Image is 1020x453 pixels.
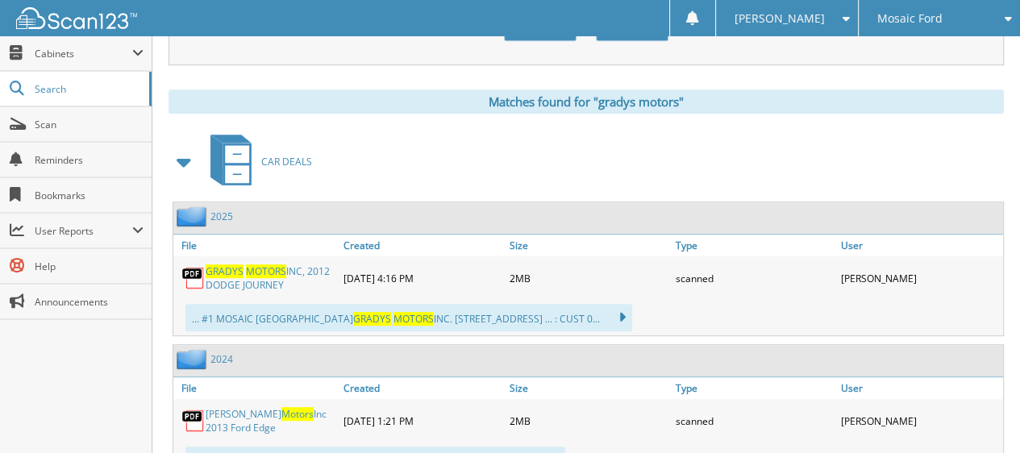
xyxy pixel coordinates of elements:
span: Bookmarks [35,189,144,202]
img: scan123-logo-white.svg [16,7,137,29]
div: [PERSON_NAME] [837,403,1003,438]
span: Reminders [35,153,144,167]
a: 2024 [210,352,233,366]
img: PDF.png [181,409,206,433]
div: [PERSON_NAME] [837,260,1003,296]
a: Size [506,235,672,256]
a: GRADYS MOTORSINC, 2012 DODGE JOURNEY [206,264,335,292]
a: Created [339,235,506,256]
div: scanned [671,403,837,438]
img: PDF.png [181,266,206,290]
a: Type [671,377,837,399]
div: [DATE] 4:16 PM [339,260,506,296]
div: [DATE] 1:21 PM [339,403,506,438]
img: folder2.png [177,349,210,369]
span: GRADYS [206,264,244,278]
span: Help [35,260,144,273]
span: User Reports [35,224,132,238]
a: 2025 [210,210,233,223]
div: scanned [671,260,837,296]
span: Search [35,82,141,96]
img: folder2.png [177,206,210,226]
span: CAR DEALS [261,155,312,168]
div: 2MB [506,403,672,438]
span: Mosaic Ford [877,14,943,23]
span: [PERSON_NAME] [734,14,824,23]
span: Cabinets [35,47,132,60]
a: User [837,235,1003,256]
div: ... #1 MOSAIC [GEOGRAPHIC_DATA] INC. [STREET_ADDRESS] ... : CUST 0... [185,304,632,331]
iframe: Chat Widget [939,376,1020,453]
span: MOTORS [393,312,434,326]
div: 2MB [506,260,672,296]
a: Type [671,235,837,256]
span: MOTORS [246,264,286,278]
a: File [173,377,339,399]
a: Size [506,377,672,399]
a: User [837,377,1003,399]
a: [PERSON_NAME]MotorsInc 2013 Ford Edge [206,407,335,434]
span: Motors [281,407,314,421]
a: File [173,235,339,256]
div: Matches found for "gradys motors" [169,89,1004,114]
span: Scan [35,118,144,131]
a: Created [339,377,506,399]
a: CAR DEALS [201,130,312,193]
span: GRADYS [353,312,391,326]
span: Announcements [35,295,144,309]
